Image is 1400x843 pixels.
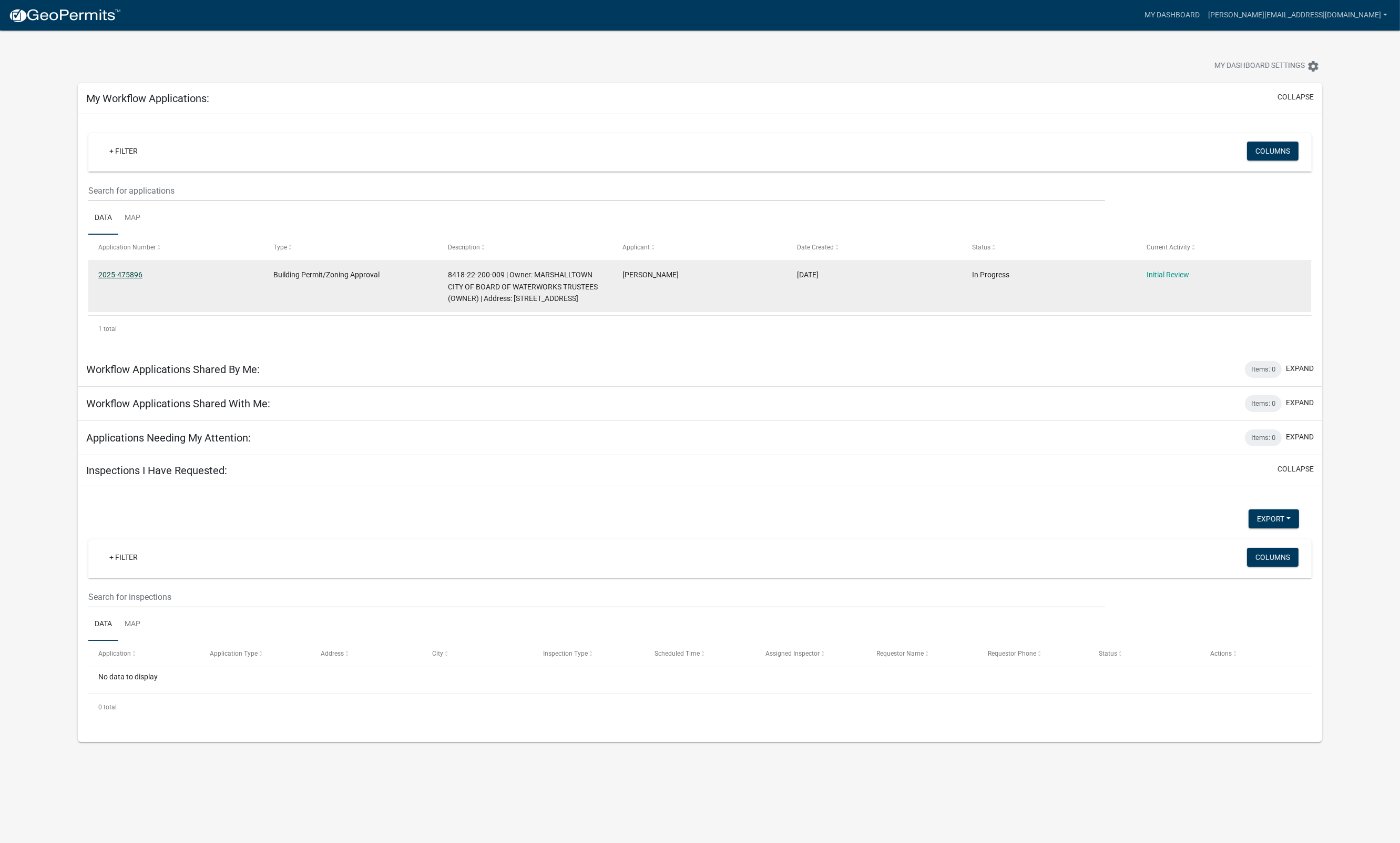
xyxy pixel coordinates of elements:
gu-sc-dial: Click to Connect 2025475896 [98,270,142,279]
datatable-header-cell: Type [263,235,437,260]
span: Requestor Phone [988,650,1036,657]
button: expand [1286,363,1314,374]
datatable-header-cell: Status [962,235,1137,260]
span: Address [321,650,344,657]
datatable-header-cell: Application [88,641,199,666]
datatable-header-cell: Requestor Phone [978,641,1089,666]
span: Description [448,244,480,251]
datatable-header-cell: Scheduled Time [644,641,755,666]
span: Application [98,650,131,657]
span: Date Created [797,244,834,251]
span: My Dashboard Settings [1214,60,1305,73]
h5: Applications Needing My Attention: [86,431,251,444]
a: Map [118,202,147,235]
a: My Dashboard [1140,5,1204,25]
button: expand [1286,431,1314,443]
datatable-header-cell: Applicant [612,235,787,260]
a: + Filter [101,548,146,567]
span: In Progress [972,270,1009,279]
div: Items: 0 [1245,395,1282,412]
datatable-header-cell: Description [438,235,612,260]
a: Data [88,608,118,641]
datatable-header-cell: Actions [1200,641,1311,666]
datatable-header-cell: Assigned Inspector [755,641,866,666]
span: Status [1099,650,1117,657]
span: Applicant [622,244,650,251]
a: Data [88,202,118,235]
i: settings [1307,60,1320,73]
span: Application Type [210,650,258,657]
h5: Workflow Applications Shared With Me: [86,397,270,410]
div: collapse [78,114,1322,353]
span: Requestor Name [877,650,924,657]
button: Columns [1247,548,1299,567]
datatable-header-cell: City [422,641,533,666]
span: 09/09/2025 [797,270,819,279]
a: 2025-475896 [98,270,142,279]
button: My Dashboard Settingssettings [1206,56,1328,76]
span: Status [972,244,990,251]
datatable-header-cell: Address [311,641,422,666]
datatable-header-cell: Application Type [200,641,311,666]
datatable-header-cell: Status [1089,641,1200,666]
datatable-header-cell: Date Created [787,235,962,260]
h5: Workflow Applications Shared By Me: [86,363,260,376]
datatable-header-cell: Current Activity [1137,235,1311,260]
span: Assigned Inspector [765,650,820,657]
div: Items: 0 [1245,361,1282,378]
span: 8418-22-200-009 | Owner: MARSHALLTOWN CITY OF BOARD OF WATERWORKS TRUSTEES (OWNER) | Address: 259... [448,270,598,303]
span: Scheduled Time [655,650,700,657]
datatable-header-cell: Application Number [88,235,263,260]
h5: Inspections I Have Requested: [86,464,227,477]
span: Building Permit/Zoning Approval [273,270,380,279]
input: Search for applications [88,180,1105,202]
button: collapse [1278,464,1314,475]
div: 0 total [88,694,1312,720]
button: Columns [1247,142,1299,160]
span: Application Number [98,244,156,251]
div: 1 total [88,316,1312,342]
span: Inspection Type [543,650,588,657]
span: Current Activity [1147,244,1190,251]
div: No data to display [88,667,1312,694]
button: Export [1249,509,1299,528]
button: expand [1286,397,1314,408]
input: Search for inspections [88,586,1105,608]
span: City [432,650,443,657]
a: + Filter [101,142,146,160]
datatable-header-cell: Inspection Type [533,641,644,666]
datatable-header-cell: Requestor Name [866,641,977,666]
span: Actions [1210,650,1232,657]
a: Map [118,608,147,641]
button: collapse [1278,92,1314,103]
span: John Lewis [622,270,679,279]
h5: My Workflow Applications: [86,92,209,105]
div: collapse [78,486,1322,742]
span: Type [273,244,287,251]
a: [PERSON_NAME][EMAIL_ADDRESS][DOMAIN_NAME] [1204,5,1392,25]
a: Initial Review [1147,270,1189,279]
div: Items: 0 [1245,429,1282,446]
